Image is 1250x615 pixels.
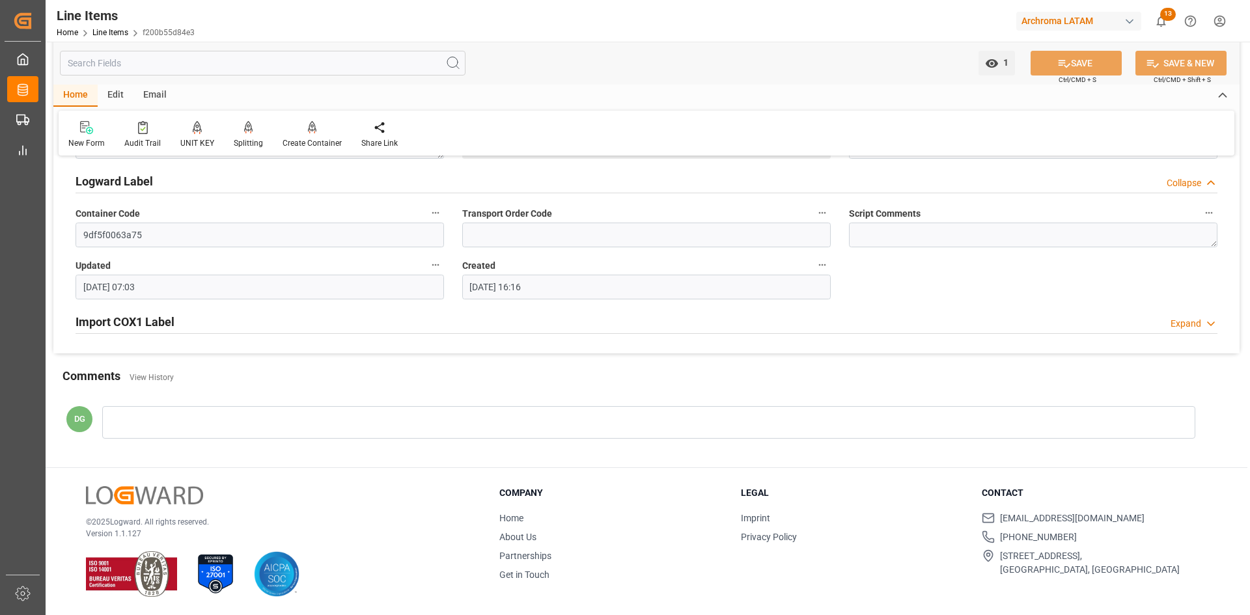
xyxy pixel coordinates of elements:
p: © 2025 Logward. All rights reserved. [86,516,467,528]
span: Ctrl/CMD + Shift + S [1154,75,1211,85]
div: Archroma LATAM [1016,12,1141,31]
h2: Comments [62,367,120,385]
span: DG [74,414,85,424]
div: Audit Trail [124,137,161,149]
input: DD.MM.YYYY HH:MM [462,275,831,299]
div: New Form [68,137,105,149]
span: Script Comments [849,207,921,221]
a: About Us [499,532,536,542]
button: SAVE [1031,51,1122,75]
div: Email [133,85,176,107]
button: Help Center [1176,7,1205,36]
a: Partnerships [499,551,551,561]
div: Expand [1171,317,1201,331]
input: Search Fields [60,51,465,75]
button: Archroma LATAM [1016,8,1146,33]
a: Home [499,513,523,523]
a: Imprint [741,513,770,523]
a: Privacy Policy [741,532,797,542]
span: Created [462,259,495,273]
div: Home [53,85,98,107]
a: Home [57,28,78,37]
div: Edit [98,85,133,107]
span: Updated [76,259,111,273]
div: Collapse [1167,176,1201,190]
div: UNIT KEY [180,137,214,149]
span: 13 [1160,8,1176,21]
h2: Logward Label [76,172,153,190]
a: Get in Touch [499,569,549,580]
p: Version 1.1.127 [86,528,467,540]
div: Share Link [361,137,398,149]
button: show 13 new notifications [1146,7,1176,36]
h3: Contact [982,486,1207,500]
span: [EMAIL_ADDRESS][DOMAIN_NAME] [1000,512,1145,525]
span: 1 [999,57,1008,68]
span: [STREET_ADDRESS], [GEOGRAPHIC_DATA], [GEOGRAPHIC_DATA] [1000,549,1180,577]
h3: Company [499,486,725,500]
span: [PHONE_NUMBER] [1000,530,1077,544]
div: Create Container [283,137,342,149]
span: Transport Order Code [462,207,552,221]
h2: Import COX1 Label [76,313,174,331]
button: Container Code [427,204,444,221]
button: Script Comments [1201,204,1217,221]
button: Transport Order Code [814,204,831,221]
a: View History [130,373,174,382]
span: Ctrl/CMD + S [1059,75,1096,85]
img: ISO 9001 & ISO 14001 Certification [86,551,177,597]
img: AICPA SOC [254,551,299,597]
a: Line Items [92,28,128,37]
div: Splitting [234,137,263,149]
button: Created [814,256,831,273]
button: Updated [427,256,444,273]
button: SAVE & NEW [1135,51,1227,75]
img: ISO 27001 Certification [193,551,238,597]
button: open menu [979,51,1015,75]
div: Line Items [57,6,195,25]
h3: Legal [741,486,966,500]
input: DD.MM.YYYY HH:MM [76,275,444,299]
span: Container Code [76,207,140,221]
img: Logward Logo [86,486,203,505]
